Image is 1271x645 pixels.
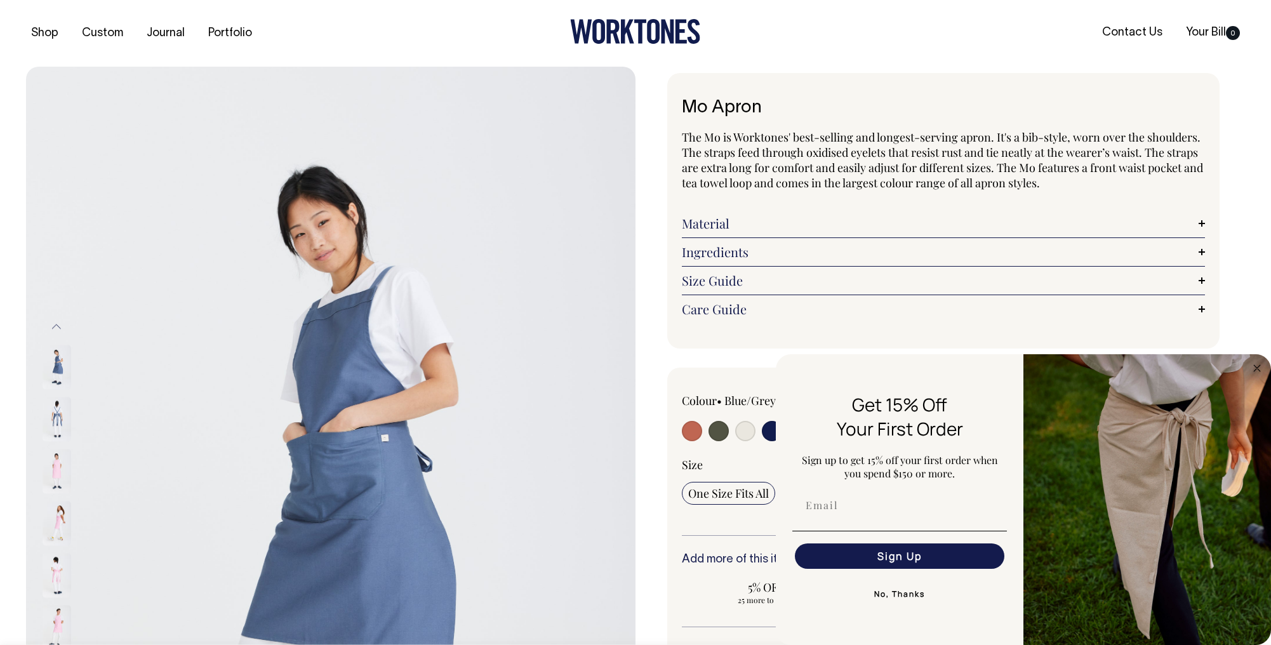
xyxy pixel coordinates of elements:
span: 5% OFF [688,580,844,595]
div: FLYOUT Form [776,354,1271,645]
input: One Size Fits All [682,482,775,505]
a: Contact Us [1097,22,1168,43]
button: Sign Up [795,543,1004,569]
input: Email [795,493,1004,518]
img: pink [43,553,71,597]
a: Material [682,216,1205,231]
input: 5% OFF 25 more to apply [682,576,850,609]
a: Your Bill0 [1181,22,1245,43]
span: One Size Fits All [688,486,769,501]
h6: Add more of this item or any of our other to save [682,554,1205,566]
span: 25 more to apply [688,595,844,605]
button: No, Thanks [792,582,1007,607]
div: Size [682,457,1205,472]
img: blue/grey [43,397,71,441]
img: pink [43,501,71,545]
a: Ingredients [682,244,1205,260]
span: Your First Order [837,416,963,441]
h1: Mo Apron [682,98,1205,118]
a: Size Guide [682,273,1205,288]
span: 0 [1226,26,1240,40]
img: 5e34ad8f-4f05-4173-92a8-ea475ee49ac9.jpeg [1023,354,1271,645]
a: Shop [26,23,63,44]
img: pink [43,449,71,493]
span: • [717,393,722,408]
span: Get 15% Off [852,392,947,416]
div: Colour [682,393,891,408]
a: Journal [142,23,190,44]
span: Sign up to get 15% off your first order when you spend $150 or more. [802,453,998,480]
span: The Mo is Worktones' best-selling and longest-serving apron. It's a bib-style, worn over the shou... [682,130,1203,190]
button: Close dialog [1249,361,1265,376]
a: Custom [77,23,128,44]
a: Portfolio [203,23,257,44]
button: Previous [47,313,66,342]
label: Blue/Grey [724,393,776,408]
img: blue/grey [43,345,71,389]
a: Care Guide [682,302,1205,317]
